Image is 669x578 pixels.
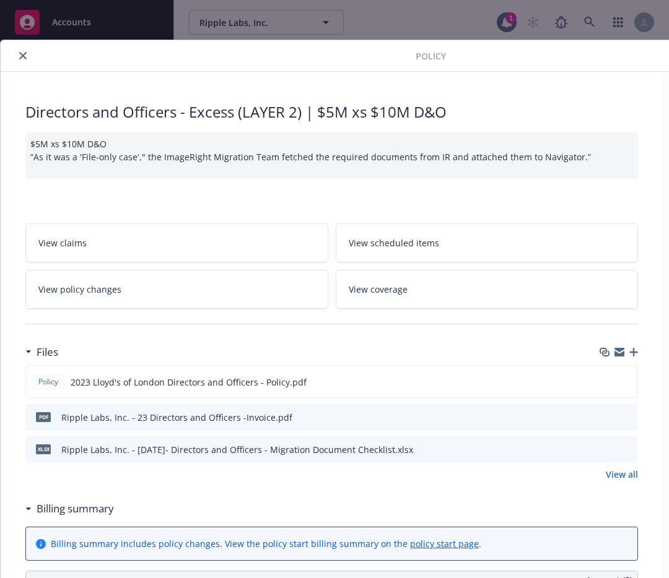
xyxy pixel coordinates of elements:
button: download file [602,411,612,424]
button: close [15,48,30,63]
button: preview file [622,443,633,456]
h3: Files [37,344,58,360]
div: Ripple Labs, Inc. - 23 Directors and Officers -Invoice.pdf [61,411,292,424]
a: View claims [25,223,328,262]
span: View policy changes [38,283,121,296]
a: View all [606,468,638,481]
div: $5M xs $10M D&O “As it was a 'File-only case'," the ImageRight Migration Team fetched the require... [25,132,638,179]
h3: Billing summary [37,501,114,517]
span: Policy [416,50,446,63]
a: View scheduled items [336,223,639,262]
a: View coverage [336,270,639,309]
span: Policy [36,376,61,387]
div: Billing summary [25,501,114,517]
div: Ripple Labs, Inc. - [DATE]- Directors and Officers - Migration Document Checklist.xlsx [61,443,413,456]
div: Files [25,344,58,360]
span: xlsx [36,444,51,454]
a: policy start page [410,538,479,550]
span: View coverage [349,283,408,296]
span: 2023 Lloyd's of London Directors and Officers - Policy.pdf [71,376,307,389]
button: download file [602,443,612,456]
a: View policy changes [25,270,328,309]
span: View claims [38,236,87,249]
button: preview file [622,411,633,424]
span: pdf [36,412,51,421]
button: download file [601,376,611,389]
button: preview file [621,376,632,389]
span: View scheduled items [349,236,439,249]
div: Directors and Officers - Excess (LAYER 2) | $5M xs $10M D&O [25,101,638,123]
div: Billing summary includes policy changes. View the policy start billing summary on the . [51,537,481,550]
